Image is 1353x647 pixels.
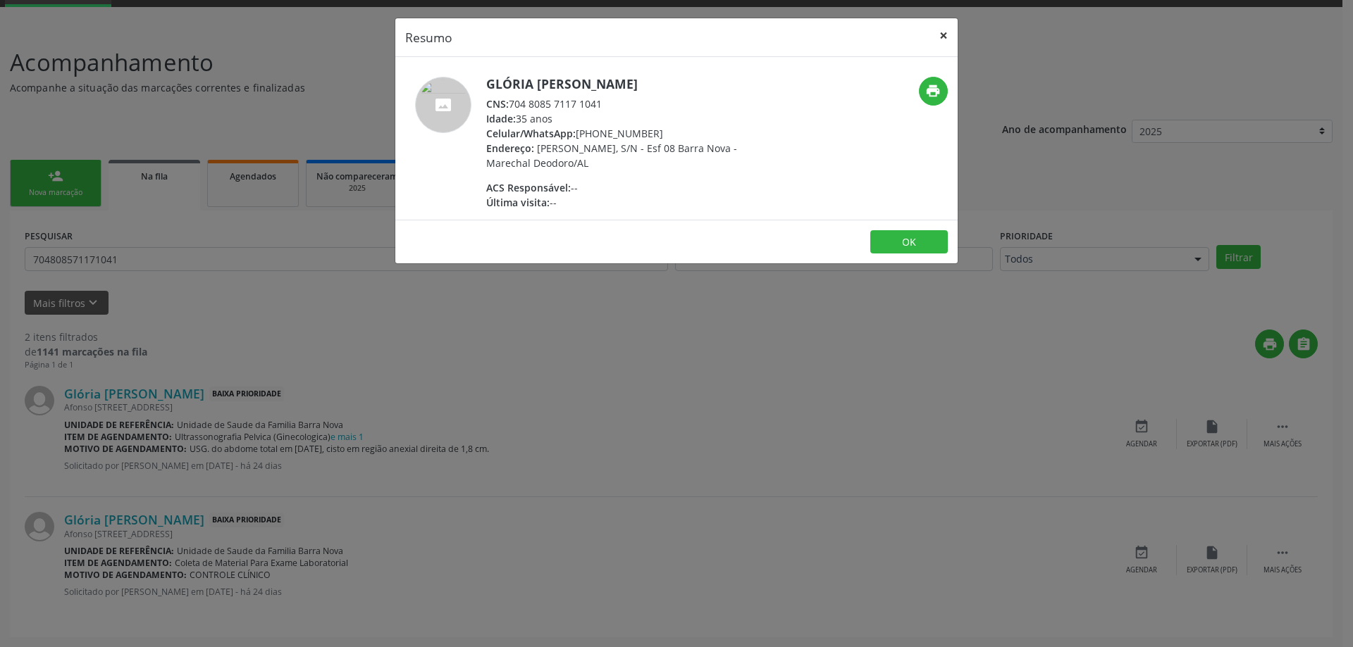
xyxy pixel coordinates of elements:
[486,142,534,155] span: Endereço:
[486,112,516,125] span: Idade:
[415,77,471,133] img: accompaniment
[486,111,760,126] div: 35 anos
[486,180,760,195] div: --
[870,230,948,254] button: OK
[486,195,760,210] div: --
[925,83,941,99] i: print
[405,28,452,46] h5: Resumo
[486,142,737,170] span: [PERSON_NAME], S/N - Esf 08 Barra Nova - Marechal Deodoro/AL
[486,77,760,92] h5: Glória [PERSON_NAME]
[486,196,550,209] span: Última visita:
[919,77,948,106] button: print
[486,181,571,194] span: ACS Responsável:
[486,96,760,111] div: 704 8085 7117 1041
[486,126,760,141] div: [PHONE_NUMBER]
[929,18,958,53] button: Close
[486,127,576,140] span: Celular/WhatsApp:
[486,97,509,111] span: CNS:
